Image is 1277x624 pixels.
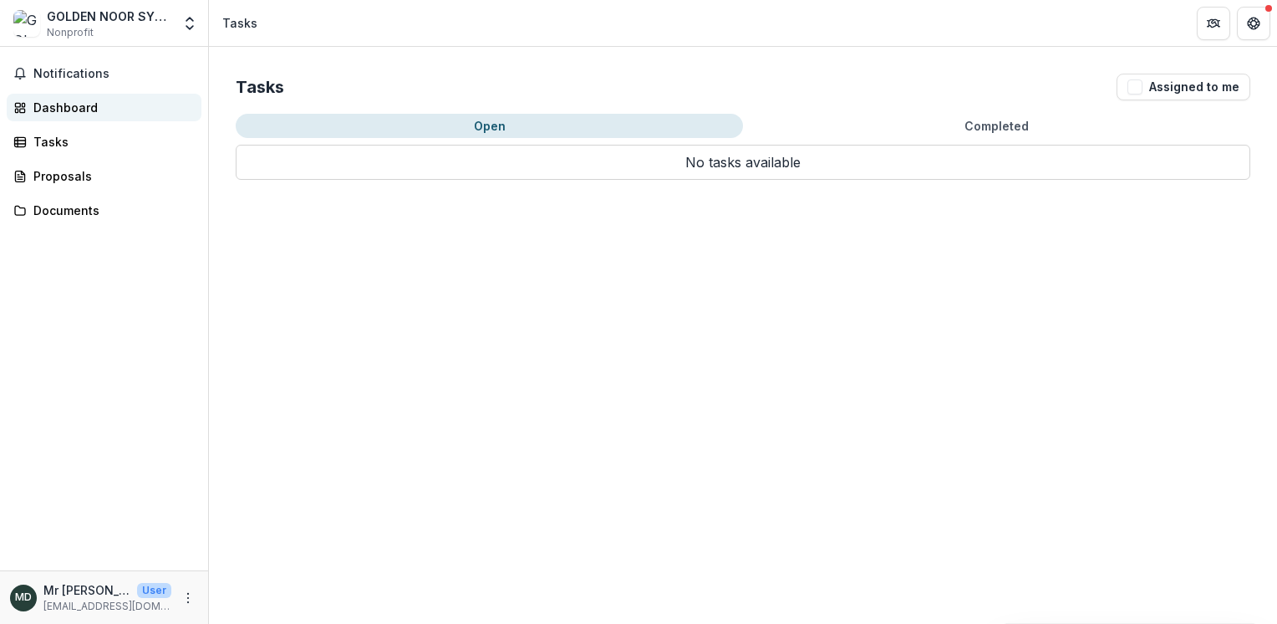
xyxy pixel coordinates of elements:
div: Tasks [222,14,257,32]
button: Get Help [1237,7,1270,40]
img: GOLDEN NOOR SYNERGY [13,10,40,37]
p: [EMAIL_ADDRESS][DOMAIN_NAME] [43,599,171,614]
span: Notifications [33,67,195,81]
button: Open [236,114,743,138]
span: Nonprofit [47,25,94,40]
p: No tasks available [236,145,1250,180]
div: GOLDEN NOOR SYNERGY [47,8,171,25]
button: Assigned to me [1117,74,1250,100]
a: Tasks [7,128,201,156]
button: More [178,588,198,608]
div: Proposals [33,167,188,185]
div: Dashboard [33,99,188,116]
nav: breadcrumb [216,11,264,35]
a: Documents [7,197,201,224]
div: Documents [33,202,188,219]
p: Mr [PERSON_NAME] [43,581,130,599]
h2: Tasks [236,77,284,97]
p: User [137,583,171,598]
button: Completed [743,114,1250,138]
button: Partners [1197,7,1230,40]
div: Mr Dastan [15,592,32,603]
button: Open entity switcher [178,7,201,40]
button: Notifications [7,60,201,87]
a: Proposals [7,162,201,190]
div: Tasks [33,133,188,151]
a: Dashboard [7,94,201,121]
